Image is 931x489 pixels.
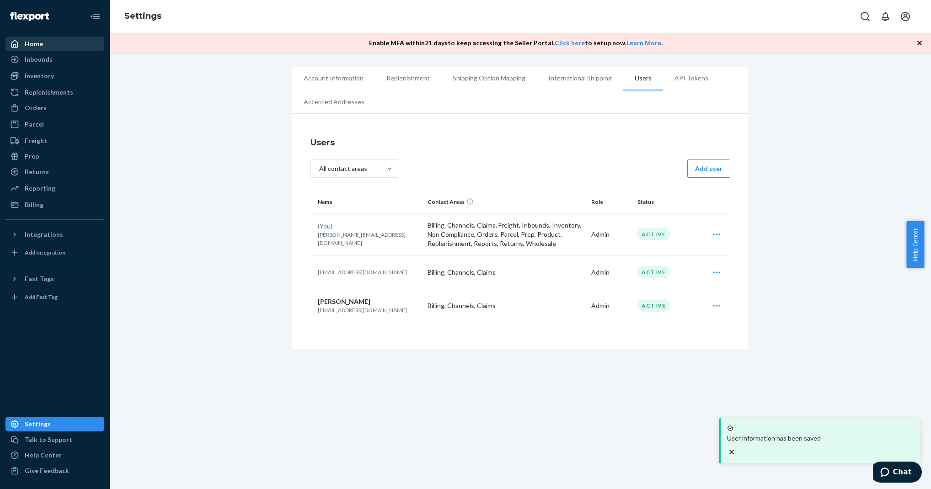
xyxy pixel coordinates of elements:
[10,12,49,21] img: Flexport logo
[637,299,670,312] div: Active
[428,301,584,310] p: Billing, Channels, Claims
[25,103,47,112] div: Orders
[375,67,441,90] li: Replenishment
[5,37,104,51] a: Home
[441,67,537,90] li: Shipping Option Mapping
[626,39,661,47] a: Learn More
[25,420,51,429] div: Settings
[537,67,623,90] li: International Shipping
[5,417,104,431] a: Settings
[117,3,169,30] ol: breadcrumbs
[25,152,39,161] div: Prep
[292,90,376,113] li: Accepted Addresses
[5,448,104,462] a: Help Center
[727,434,914,443] p: User information has been saved
[319,164,367,173] div: All contact areas
[318,298,370,305] span: [PERSON_NAME]
[5,101,104,115] a: Orders
[5,117,104,132] a: Parcel
[25,39,43,48] div: Home
[318,222,332,230] span: (You)
[727,447,736,457] svg: close toast
[5,181,104,196] a: Reporting
[876,7,894,26] button: Open notifications
[5,52,104,67] a: Inbounds
[588,213,634,255] td: Admin
[637,266,670,278] div: Active
[292,67,375,90] li: Account Information
[5,69,104,83] a: Inventory
[896,7,915,26] button: Open account menu
[25,435,72,444] div: Talk to Support
[25,200,43,209] div: Billing
[25,230,63,239] div: Integrations
[637,228,670,240] div: Active
[705,263,728,282] div: Open user actions
[25,451,62,460] div: Help Center
[25,136,47,145] div: Freight
[5,271,104,286] button: Fast Tags
[124,11,161,21] a: Settings
[25,184,55,193] div: Reporting
[5,245,104,260] a: Add Integration
[428,221,584,248] p: Billing, Channels, Claims, Freight, Inbounds, Inventory, Non Compliance, Orders, Parcel, Prep, Pr...
[5,85,104,100] a: Replenishments
[705,297,728,315] div: Open user actions
[86,7,104,26] button: Close Navigation
[25,71,54,80] div: Inventory
[424,191,588,213] th: Contact Areas
[5,197,104,212] a: Billing
[5,290,104,304] a: Add Fast Tag
[623,67,663,90] li: Users
[25,293,58,301] div: Add Fast Tag
[634,191,701,213] th: Status
[318,268,420,276] p: [EMAIL_ADDRESS][DOMAIN_NAME]
[25,55,53,64] div: Inbounds
[906,221,924,268] button: Help Center
[25,249,65,256] div: Add Integration
[687,159,730,178] button: Add user
[25,466,69,475] div: Give Feedback
[25,120,44,129] div: Parcel
[428,268,584,277] p: Billing, Channels, Claims
[663,67,720,90] li: API Tokens
[588,289,634,322] td: Admin
[856,7,874,26] button: Open Search Box
[5,463,104,478] button: Give Feedback
[318,306,420,314] p: [EMAIL_ADDRESS][DOMAIN_NAME]
[873,462,922,484] iframe: Opens a widget where you can chat to one of our agents
[310,191,424,213] th: Name
[5,432,104,447] button: Talk to Support
[588,191,634,213] th: Role
[25,274,54,283] div: Fast Tags
[588,255,634,289] td: Admin
[5,149,104,164] a: Prep
[5,227,104,242] button: Integrations
[310,137,730,149] h4: Users
[25,167,49,176] div: Returns
[5,165,104,179] a: Returns
[555,39,585,47] a: Click here
[25,88,73,97] div: Replenishments
[705,225,728,244] div: Open user actions
[5,133,104,148] a: Freight
[318,231,420,246] p: [PERSON_NAME][EMAIL_ADDRESS][DOMAIN_NAME]
[369,38,663,48] p: Enable MFA within 21 days to keep accessing the Seller Portal. to setup now. .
